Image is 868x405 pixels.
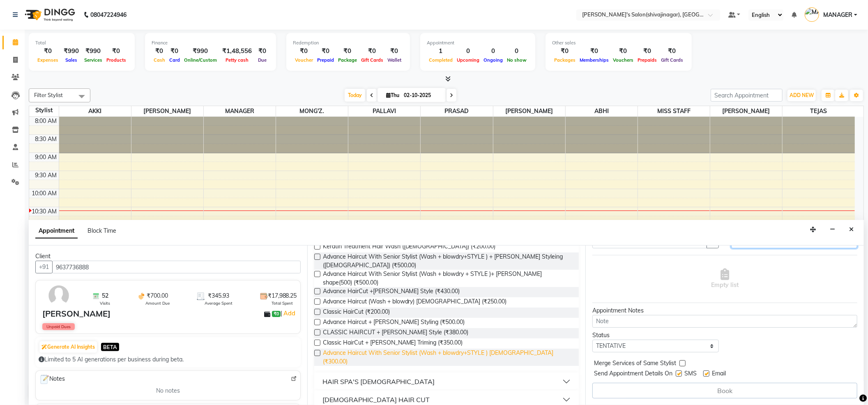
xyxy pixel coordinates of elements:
span: Services [82,57,104,63]
button: HAIR SPA'S [DEMOGRAPHIC_DATA] [318,374,576,389]
input: Search Appointment [711,89,783,102]
span: Advance Haircut (Wash + blowdry) [DEMOGRAPHIC_DATA] (₹250.00) [323,297,507,308]
span: Classic HairCut (₹200.00) [323,308,390,318]
span: Email [712,369,726,380]
span: Advance Haircut With Senior Stylist (Wash + blowdry + STYLE )+ [PERSON_NAME] shape(500) (₹500.00) [323,270,573,287]
span: Appointment [35,224,78,238]
span: Memberships [578,57,611,63]
span: [PERSON_NAME] [131,106,203,116]
span: | [281,308,297,318]
div: 9:00 AM [34,153,59,162]
button: ADD NEW [787,90,816,101]
div: ₹0 [35,46,60,56]
span: 52 [102,292,108,300]
span: Thu [384,92,401,98]
span: Advance Haircut + [PERSON_NAME] Styling (₹500.00) [323,318,465,328]
span: Advance Haircut With Senior Stylist (Wash + blowdry+STYLE ) [DEMOGRAPHIC_DATA] (₹300.00) [323,349,573,366]
div: 8:30 AM [34,135,59,143]
span: Prepaids [635,57,659,63]
span: MONG'Z. [276,106,348,116]
button: Generate AI Insights [39,341,97,353]
div: ₹0 [336,46,359,56]
span: PALLAVI [348,106,420,116]
span: Package [336,57,359,63]
div: ₹0 [578,46,611,56]
span: Block Time [87,227,116,234]
span: Notes [39,374,65,385]
span: Gift Cards [359,57,385,63]
span: Card [167,57,182,63]
div: 9:30 AM [34,171,59,180]
div: 10:30 AM [30,207,59,216]
div: ₹990 [60,46,82,56]
span: ABHI [566,106,638,116]
span: Filter Stylist [34,92,63,98]
span: Send Appointment Details On [594,369,672,380]
span: Advance Haircut With Senior Stylist (Wash + blowdry+STYLE ) + [PERSON_NAME] Styleing ([DEMOGRAPHI... [323,252,573,270]
b: 08047224946 [90,3,127,26]
span: Visits [100,300,110,306]
div: HAIR SPA'S [DEMOGRAPHIC_DATA] [322,377,435,386]
div: ₹0 [104,46,128,56]
div: [DEMOGRAPHIC_DATA] HAIR CUT [322,395,430,405]
span: Merge Services of Same Stylist [594,359,676,369]
div: Total [35,39,128,46]
div: Limited to 5 AI generations per business during beta. [39,355,297,364]
span: Today [345,89,365,102]
span: Keratin Treatment Hair Wash ([DEMOGRAPHIC_DATA]) (₹200.00) [323,242,496,252]
div: Status [592,331,718,340]
img: avatar [47,284,71,308]
span: ₹700.00 [147,292,168,300]
input: Search by Name/Mobile/Email/Code [52,261,301,273]
span: Online/Custom [182,57,219,63]
div: [PERSON_NAME] [42,308,111,320]
span: Classic HairCut + [PERSON_NAME] Triming (₹350.00) [323,338,463,349]
button: Close [845,223,857,236]
span: ₹17,988.25 [268,292,297,300]
img: logo [21,3,77,26]
span: Voucher [293,57,315,63]
div: ₹0 [552,46,578,56]
div: Client [35,252,301,261]
div: Other sales [552,39,685,46]
span: No notes [156,386,180,395]
div: ₹0 [385,46,403,56]
div: Appointment [427,39,529,46]
span: ₹345.93 [208,292,229,300]
div: ₹0 [635,46,659,56]
div: ₹0 [293,46,315,56]
div: 1 [427,46,455,56]
span: Empty list [711,268,739,289]
span: CLASSIC HAIRCUT + [PERSON_NAME] Style (₹380.00) [323,328,469,338]
button: +91 [35,261,53,273]
span: SMS [684,369,697,380]
div: 8:00 AM [34,117,59,125]
div: Appointment Notes [592,306,857,315]
span: Advance HairCut +[PERSON_NAME] Style (₹430.00) [323,287,460,297]
span: TEJAS [783,106,855,116]
span: Products [104,57,128,63]
span: MANAGER [823,11,852,19]
span: Due [256,57,269,63]
div: ₹990 [182,46,219,56]
div: ₹0 [315,46,336,56]
span: Total Spent [272,300,293,306]
span: Sales [63,57,79,63]
span: Ongoing [481,57,505,63]
div: Stylist [29,106,59,115]
span: Cash [152,57,167,63]
span: PRASAD [421,106,493,116]
span: Vouchers [611,57,635,63]
div: ₹0 [611,46,635,56]
span: MISS STAFF [638,106,710,116]
div: ₹1,48,556 [219,46,255,56]
div: Redemption [293,39,403,46]
span: Expenses [35,57,60,63]
span: Prepaid [315,57,336,63]
div: 0 [481,46,505,56]
div: Finance [152,39,269,46]
div: ₹990 [82,46,104,56]
div: ₹0 [152,46,167,56]
span: Completed [427,57,455,63]
span: Unpaid Dues [42,323,75,330]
